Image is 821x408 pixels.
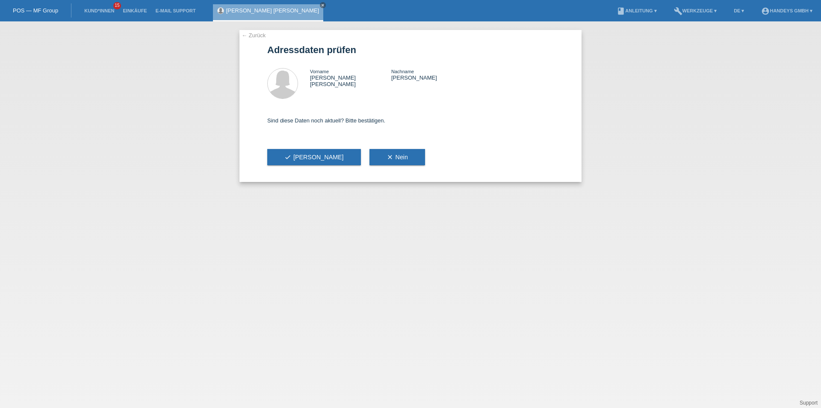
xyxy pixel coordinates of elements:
span: Vorname [310,69,329,74]
h1: Adressdaten prüfen [267,45,554,55]
a: bookAnleitung ▾ [612,8,661,13]
button: check[PERSON_NAME] [267,149,361,165]
i: book [617,7,625,15]
div: [PERSON_NAME] [PERSON_NAME] [310,68,391,87]
a: POS — MF Group [13,7,58,14]
span: [PERSON_NAME] [284,154,344,161]
span: 15 [113,2,121,9]
i: build [674,7,682,15]
span: Nachname [391,69,414,74]
a: account_circleHandeys GmbH ▾ [757,8,817,13]
i: clear [387,154,393,161]
i: check [284,154,291,161]
a: ← Zurück [242,32,266,39]
div: [PERSON_NAME] [391,68,473,81]
a: [PERSON_NAME] [PERSON_NAME] [226,7,319,14]
i: close [321,3,325,7]
a: E-Mail Support [151,8,200,13]
div: Sind diese Daten noch aktuell? Bitte bestätigen. [267,109,554,132]
a: Kund*innen [80,8,118,13]
a: DE ▾ [729,8,748,13]
a: buildWerkzeuge ▾ [670,8,721,13]
a: Support [800,400,818,406]
a: Einkäufe [118,8,151,13]
i: account_circle [761,7,770,15]
a: close [320,2,326,8]
button: clearNein [369,149,425,165]
span: Nein [387,154,408,161]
